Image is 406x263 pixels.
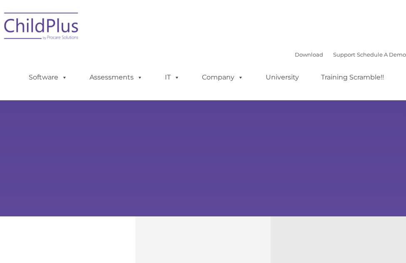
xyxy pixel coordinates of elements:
[20,69,76,86] a: Software
[257,69,307,86] a: University
[194,69,252,86] a: Company
[295,51,323,58] a: Download
[157,69,188,86] a: IT
[81,69,151,86] a: Assessments
[333,51,355,58] a: Support
[295,51,406,58] font: |
[357,51,406,58] a: Schedule A Demo
[313,69,392,86] a: Training Scramble!!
